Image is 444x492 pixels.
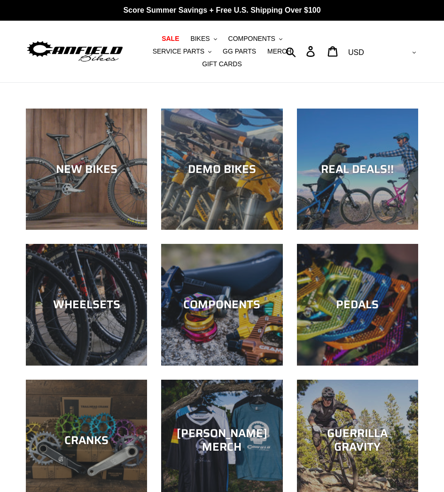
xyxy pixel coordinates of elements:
a: PEDALS [297,244,418,365]
span: GG PARTS [223,47,256,55]
a: SALE [157,32,184,45]
div: COMPONENTS [161,298,282,312]
a: GG PARTS [218,45,261,58]
button: SERVICE PARTS [148,45,216,58]
button: COMPONENTS [224,32,287,45]
span: COMPONENTS [228,35,275,43]
span: SERVICE PARTS [153,47,204,55]
div: NEW BIKES [26,163,147,176]
a: NEW BIKES [26,109,147,230]
div: REAL DEALS!! [297,163,418,176]
a: MERCH [263,45,296,58]
a: DEMO BIKES [161,109,282,230]
div: GUERRILLA GRAVITY [297,427,418,454]
img: Canfield Bikes [26,39,124,63]
div: PEDALS [297,298,418,312]
a: GIFT CARDS [197,58,247,70]
span: BIKES [190,35,210,43]
div: WHEELSETS [26,298,147,312]
span: SALE [162,35,179,43]
div: [PERSON_NAME] MERCH [161,427,282,454]
span: MERCH [267,47,291,55]
span: GIFT CARDS [202,60,242,68]
a: COMPONENTS [161,244,282,365]
a: REAL DEALS!! [297,109,418,230]
a: WHEELSETS [26,244,147,365]
button: BIKES [186,32,221,45]
div: DEMO BIKES [161,163,282,176]
div: CRANKS [26,433,147,447]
